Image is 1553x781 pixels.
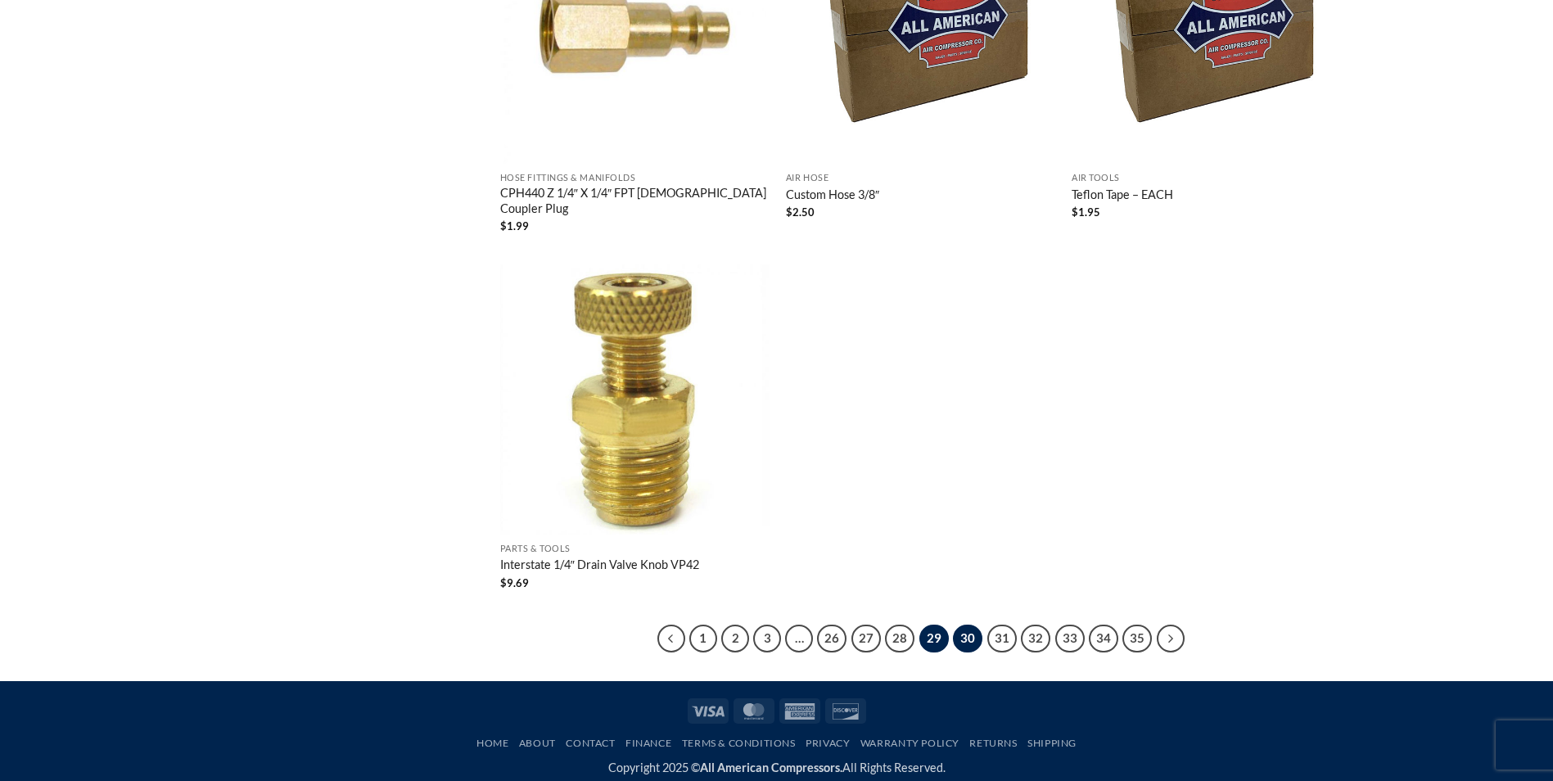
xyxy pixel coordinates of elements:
a: 32 [1021,625,1050,652]
a: Previous [657,625,685,652]
span: $ [1072,205,1078,219]
div: Payment icons [685,696,869,724]
a: 34 [1089,625,1118,652]
a: Interstate 1/4″ Drain Valve Knob VP42 [500,558,699,576]
a: 1 [689,625,717,652]
p: Parts & Tools [500,544,770,554]
p: Air Tools [1072,173,1342,183]
a: Terms & Conditions [682,737,796,749]
a: Shipping [1027,737,1077,749]
a: 2 [721,625,749,652]
strong: All American Compressors. [700,761,842,774]
img: 1/4" Drain Valve Knob VP42 [500,264,770,535]
a: Privacy [806,737,850,749]
a: Finance [625,737,671,749]
span: $ [786,205,792,219]
a: Contact [566,737,615,749]
a: 26 [817,625,846,652]
a: 30 [953,625,982,652]
span: … [785,625,813,652]
span: $ [500,219,507,232]
a: 35 [1122,625,1152,652]
a: 31 [987,625,1017,652]
span: 29 [919,625,949,652]
a: 3 [753,625,781,652]
bdi: 9.69 [500,576,529,589]
a: Next [1157,625,1185,652]
a: Warranty Policy [860,737,959,749]
bdi: 1.99 [500,219,529,232]
a: Teflon Tape – EACH [1072,187,1173,205]
span: $ [500,576,507,589]
a: Custom Hose 3/8″ [786,187,879,205]
a: 28 [885,625,914,652]
p: Air Hose [786,173,1056,183]
p: Hose Fittings & Manifolds [500,173,770,183]
a: 33 [1055,625,1085,652]
a: Returns [969,737,1017,749]
bdi: 2.50 [786,205,815,219]
nav: Product Pagination [500,625,1342,652]
a: About [519,737,556,749]
bdi: 1.95 [1072,205,1100,219]
a: Home [476,737,508,749]
a: CPH440 Z 1/4″ X 1/4″ FPT [DEMOGRAPHIC_DATA] Coupler Plug [500,186,770,219]
a: 27 [851,625,881,652]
